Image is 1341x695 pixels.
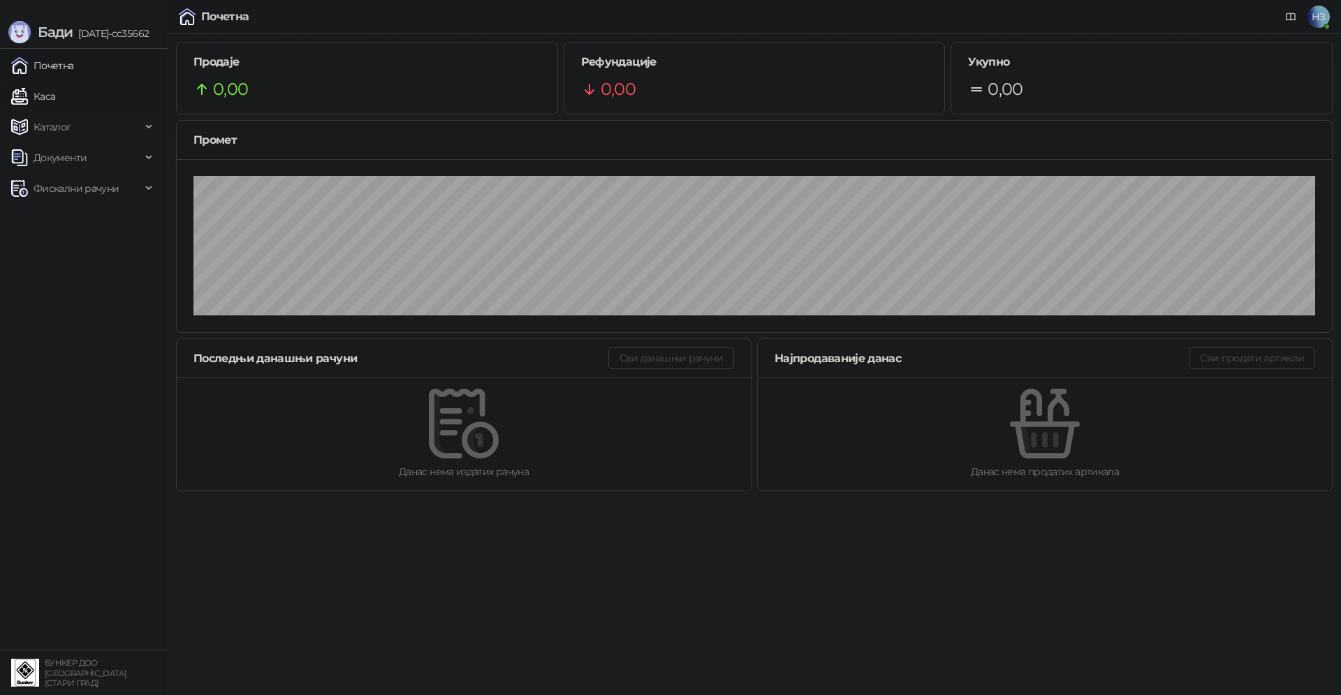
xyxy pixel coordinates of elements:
[73,27,149,40] span: [DATE]-cc35662
[1307,6,1330,28] span: НЗ
[11,82,55,110] a: Каса
[193,131,1315,149] div: Промет
[581,54,928,70] h5: Рефундације
[988,76,1023,103] span: 0,00
[608,347,734,369] button: Сви данашњи рачуни
[780,464,1310,479] div: Данас нема продатих артикала
[34,144,87,172] span: Документи
[601,76,636,103] span: 0,00
[193,54,541,70] h5: Продаје
[1189,347,1315,369] button: Сви продати артикли
[45,658,126,688] small: БУНКЕР ДОО [GEOGRAPHIC_DATA] (СТАРИ ГРАД)
[201,11,249,22] div: Почетна
[968,54,1315,70] h5: Укупно
[8,21,31,43] img: Logo
[34,174,119,202] span: Фискални рачуни
[11,52,74,80] a: Почетна
[213,76,248,103] span: 0,00
[193,350,608,367] div: Последњи данашњи рачуни
[34,113,71,141] span: Каталог
[11,659,39,687] img: 64x64-companyLogo-d200c298-da26-4023-afd4-f376f589afb5.jpeg
[775,350,1189,367] div: Најпродаваније данас
[1280,6,1302,28] a: Документација
[199,464,728,479] div: Данас нема издатих рачуна
[38,24,73,40] span: Бади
